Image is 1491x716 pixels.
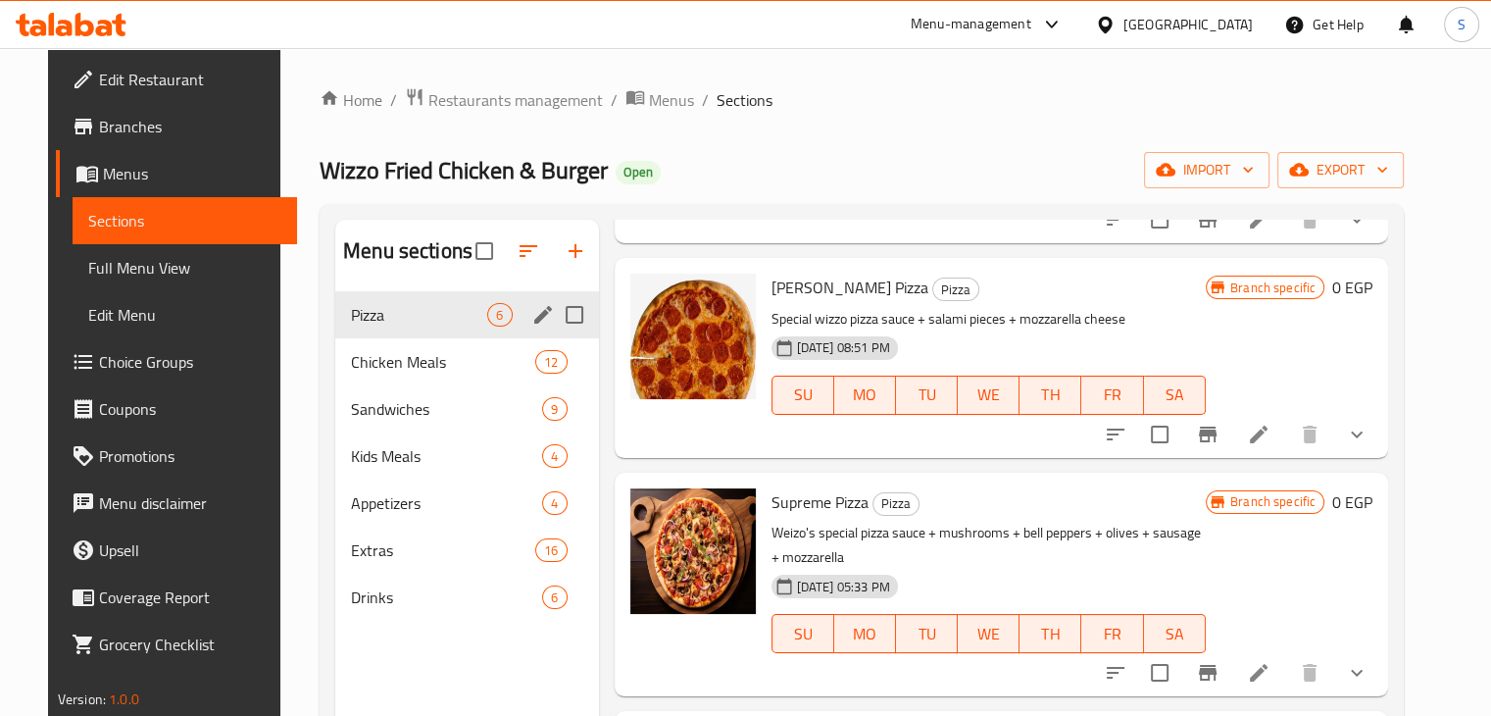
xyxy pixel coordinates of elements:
[1139,414,1180,455] span: Select to update
[99,491,281,515] span: Menu disclaimer
[543,400,566,419] span: 9
[99,633,281,656] span: Grocery Checklist
[1247,423,1270,446] a: Edit menu item
[542,397,567,421] div: items
[616,161,661,184] div: Open
[1027,620,1073,648] span: TH
[1286,411,1333,458] button: delete
[834,614,896,653] button: MO
[351,397,542,421] span: Sandwiches
[99,397,281,421] span: Coupons
[1333,196,1380,243] button: show more
[320,87,1404,113] nav: breadcrumb
[56,433,297,480] a: Promotions
[1247,208,1270,231] a: Edit menu item
[1089,381,1135,409] span: FR
[542,586,567,609] div: items
[933,279,978,301] span: Pizza
[904,381,950,409] span: TU
[1152,381,1198,409] span: SA
[99,115,281,138] span: Branches
[1286,196,1333,243] button: delete
[1144,614,1206,653] button: SA
[1222,492,1323,511] span: Branch specific
[335,480,599,527] div: Appetizers4
[99,444,281,468] span: Promotions
[611,88,618,112] li: /
[1293,158,1388,182] span: export
[872,492,919,516] div: Pizza
[351,538,535,562] span: Extras
[542,444,567,468] div: items
[56,103,297,150] a: Branches
[1144,376,1206,415] button: SA
[528,300,558,330] button: edit
[536,353,566,372] span: 12
[343,236,472,266] h2: Menu sections
[1160,158,1254,182] span: import
[630,274,756,399] img: Salmi Pizza
[56,338,297,385] a: Choice Groups
[1184,411,1231,458] button: Branch-specific-item
[536,541,566,560] span: 16
[88,303,281,327] span: Edit Menu
[505,228,552,275] span: Sort sections
[88,209,281,232] span: Sections
[789,578,898,596] span: [DATE] 05:33 PM
[56,574,297,621] a: Coverage Report
[335,527,599,574] div: Extras16
[1081,376,1143,415] button: FR
[351,586,542,609] div: Drinks
[464,230,505,272] span: Select all sections
[99,586,281,609] span: Coverage Report
[771,521,1206,570] p: Weizo's special pizza sauce + mushrooms + bell peppers + olives + sausage + mozzarella
[1184,196,1231,243] button: Branch-specific-item
[1139,652,1180,693] span: Select to update
[99,538,281,562] span: Upsell
[488,306,511,325] span: 6
[109,687,139,712] span: 1.0.0
[56,150,297,197] a: Menus
[56,480,297,527] a: Menu disclaimer
[1139,199,1180,240] span: Select to update
[1152,620,1198,648] span: SA
[103,162,281,185] span: Menus
[1019,376,1081,415] button: TH
[351,444,542,468] span: Kids Meals
[335,291,599,338] div: Pizza6edit
[1027,381,1073,409] span: TH
[1458,14,1466,35] span: S
[535,538,567,562] div: items
[958,614,1019,653] button: WE
[1345,661,1368,685] svg: Show Choices
[543,494,566,513] span: 4
[552,228,599,275] button: Add section
[335,574,599,621] div: Drinks6
[1144,152,1269,188] button: import
[1345,423,1368,446] svg: Show Choices
[789,338,898,357] span: [DATE] 08:51 PM
[535,350,567,374] div: items
[896,376,958,415] button: TU
[896,614,958,653] button: TU
[335,338,599,385] div: Chicken Meals12
[88,256,281,280] span: Full Menu View
[543,588,566,607] span: 6
[932,278,979,301] div: Pizza
[1123,14,1253,35] div: [GEOGRAPHIC_DATA]
[99,68,281,91] span: Edit Restaurant
[320,148,608,192] span: Wizzo Fried Chicken & Burger
[1277,152,1404,188] button: export
[958,376,1019,415] button: WE
[1332,488,1372,516] h6: 0 EGP
[73,244,297,291] a: Full Menu View
[405,87,603,113] a: Restaurants management
[56,621,297,668] a: Grocery Checklist
[780,620,826,648] span: SU
[335,433,599,480] div: Kids Meals4
[1184,649,1231,696] button: Branch-specific-item
[351,303,487,327] span: Pizza
[1333,411,1380,458] button: show more
[390,88,397,112] li: /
